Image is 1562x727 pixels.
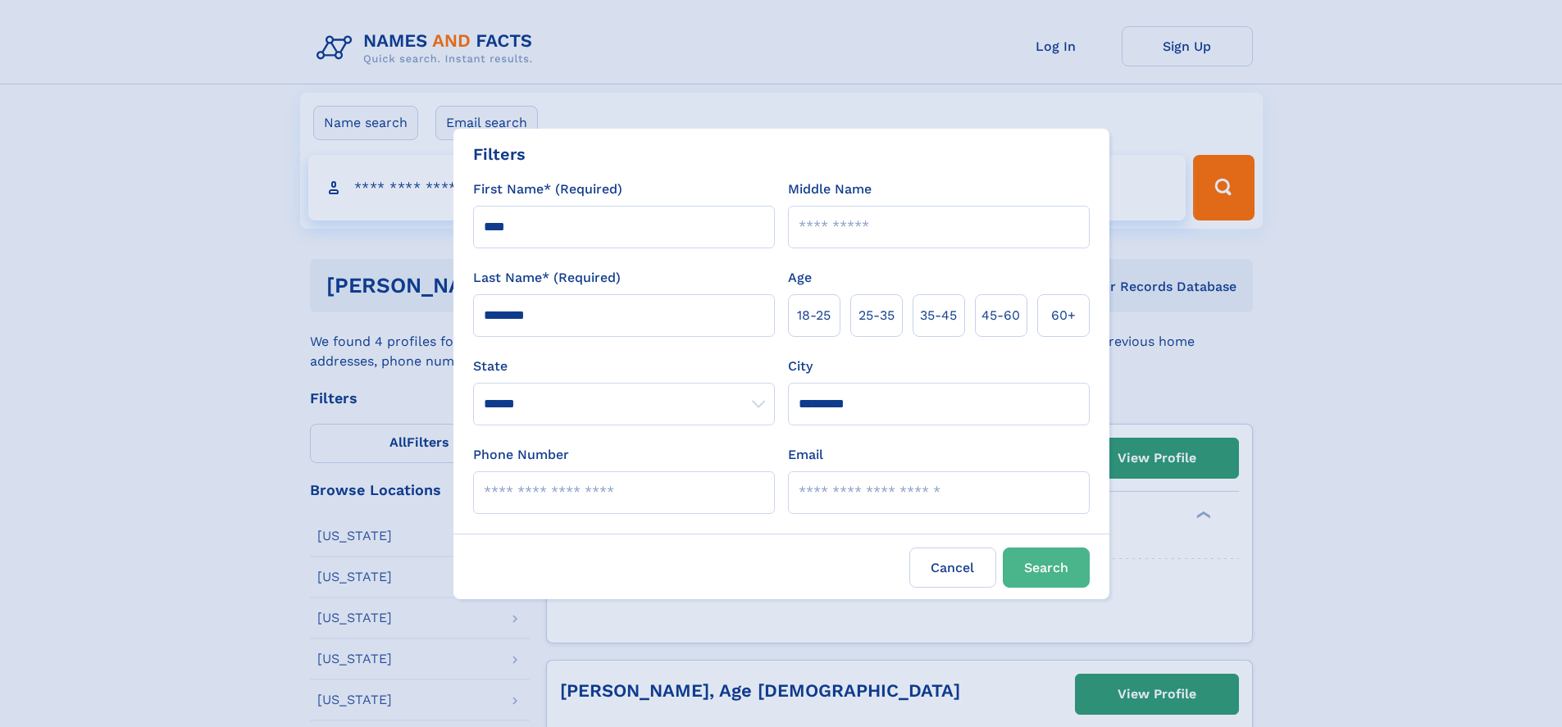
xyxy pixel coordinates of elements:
[473,268,621,288] label: Last Name* (Required)
[473,142,526,166] div: Filters
[473,179,622,199] label: First Name* (Required)
[473,357,775,376] label: State
[797,306,831,325] span: 18‑25
[788,179,872,199] label: Middle Name
[788,357,813,376] label: City
[920,306,957,325] span: 35‑45
[1051,306,1076,325] span: 60+
[858,306,895,325] span: 25‑35
[909,548,996,588] label: Cancel
[473,445,569,465] label: Phone Number
[1003,548,1090,588] button: Search
[981,306,1020,325] span: 45‑60
[788,445,823,465] label: Email
[788,268,812,288] label: Age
